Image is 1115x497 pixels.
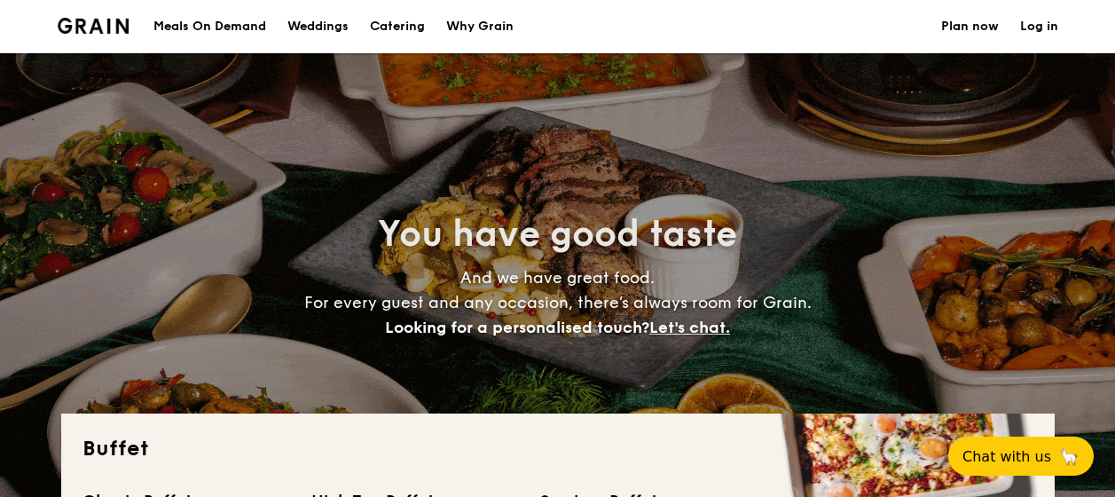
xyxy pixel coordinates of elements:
button: Chat with us🦙 [948,437,1094,476]
span: 🦙 [1058,446,1080,467]
img: Grain [58,18,130,34]
span: Let's chat. [649,318,730,337]
h2: Buffet [82,435,1033,463]
span: Chat with us [962,448,1051,465]
a: Logotype [58,18,130,34]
